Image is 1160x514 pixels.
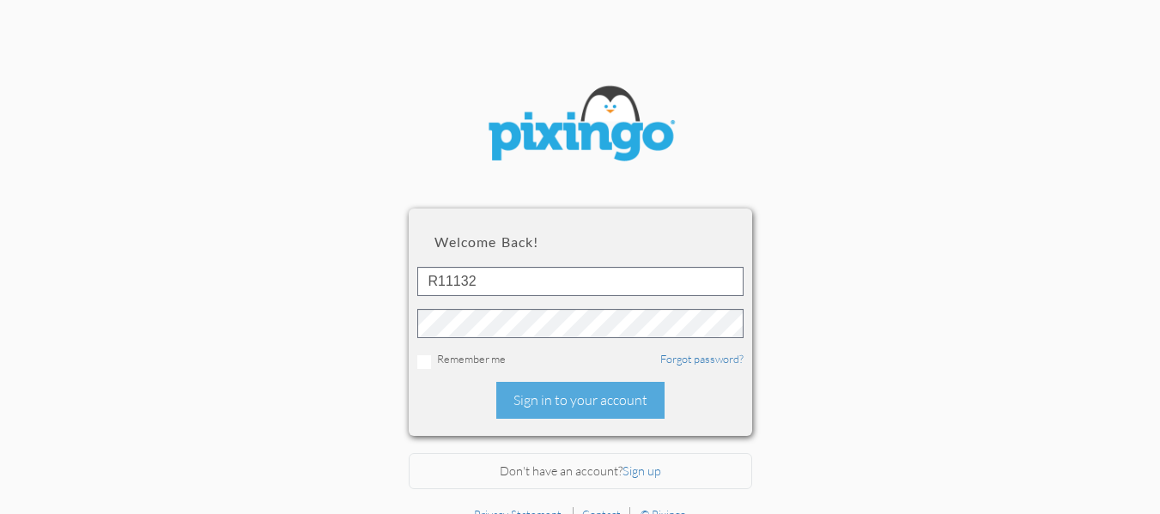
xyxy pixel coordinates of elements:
[417,267,744,296] input: ID or Email
[1159,513,1160,514] iframe: Chat
[660,352,744,366] a: Forgot password?
[417,351,744,369] div: Remember me
[434,234,726,250] h2: Welcome back!
[496,382,665,419] div: Sign in to your account
[623,463,661,478] a: Sign up
[477,77,683,174] img: pixingo logo
[409,453,752,490] div: Don't have an account?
